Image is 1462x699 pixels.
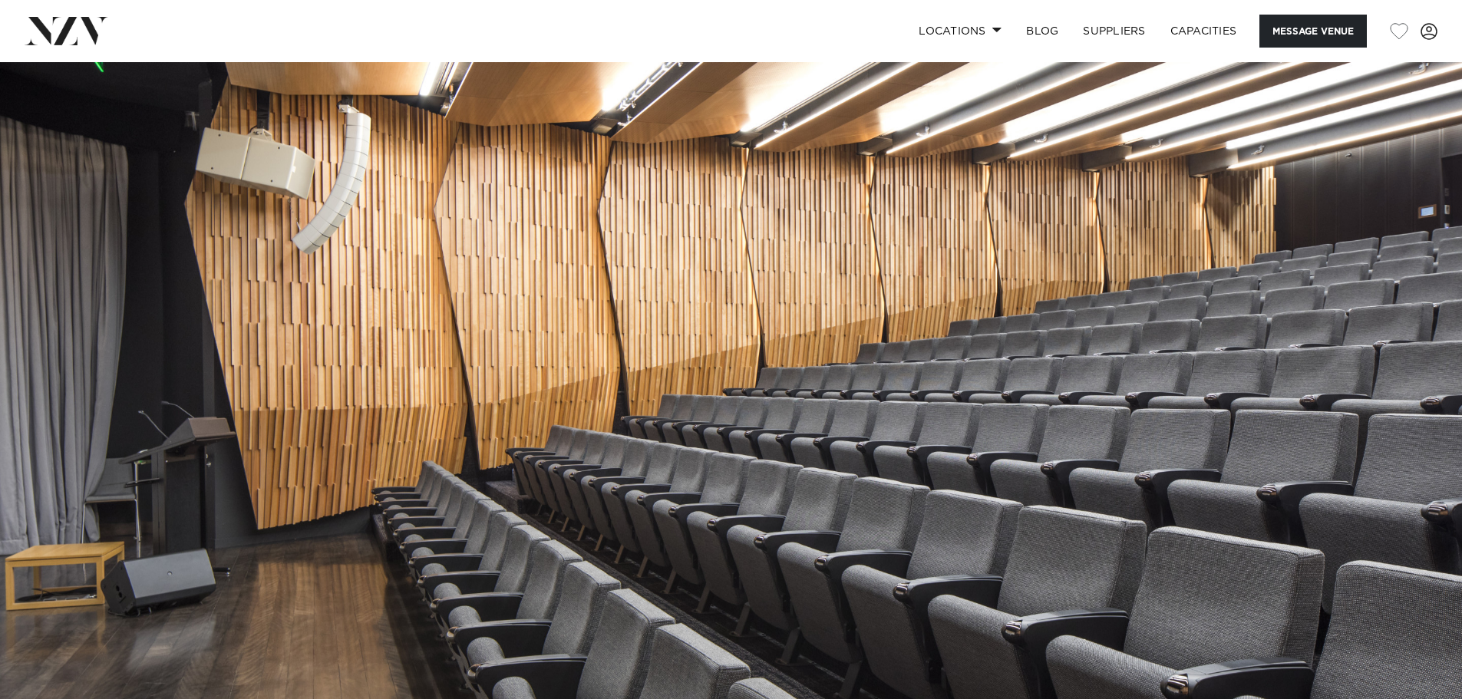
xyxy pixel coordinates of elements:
a: Capacities [1158,15,1249,48]
a: BLOG [1014,15,1071,48]
a: SUPPLIERS [1071,15,1157,48]
a: Locations [906,15,1014,48]
button: Message Venue [1259,15,1367,48]
img: nzv-logo.png [25,17,108,45]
